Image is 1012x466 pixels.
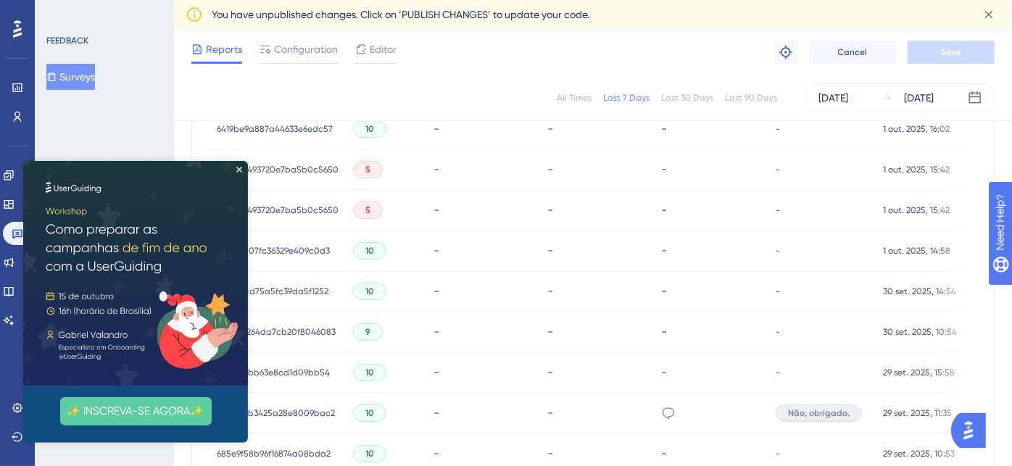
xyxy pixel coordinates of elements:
div: - [547,446,647,460]
div: - [434,325,533,338]
button: Cancel [809,41,896,64]
div: - [434,365,533,379]
span: 685e9f58b96f16874a08bda2 [217,448,331,459]
span: - [776,204,780,216]
span: 30 set. 2025, 14:54 [883,286,956,297]
span: 6419be9a887a44633e6edc57 [217,123,333,135]
span: 10 [365,123,374,135]
span: - [776,286,780,297]
span: 1 out. 2025, 16:02 [883,123,950,135]
div: - [547,406,647,420]
span: 643d41cd75a5fc39da5f1252 [217,286,328,297]
div: - [434,244,533,257]
span: Editor [370,41,397,58]
span: 10 [365,407,374,419]
span: - [776,123,780,135]
div: - [661,365,761,379]
div: - [661,122,761,136]
div: - [661,446,761,460]
div: Last 30 Days [661,92,713,104]
span: 29 set. 2025, 15:58 [883,367,955,378]
span: 68cd4e493720e7ba5b0c5650 [217,164,339,175]
span: 1 out. 2025, 15:42 [883,204,950,216]
div: - [547,365,647,379]
div: - [661,162,761,176]
span: 9 [365,326,370,338]
div: Close Preview [213,6,219,12]
span: 5 [365,204,370,216]
div: All Times [557,92,592,104]
div: - [434,162,533,176]
span: 67fd433b3425a28e8009bac2 [217,407,335,419]
div: - [661,325,761,338]
button: Surveys [46,64,95,90]
div: - [547,284,647,298]
div: - [434,203,533,217]
div: - [547,203,647,217]
div: - [661,244,761,257]
span: 10 [365,448,374,459]
div: - [434,406,533,420]
div: - [434,446,533,460]
span: Não, obrigado. [788,407,850,419]
span: 30 set. 2025, 10:54 [883,326,957,338]
div: - [547,325,647,338]
span: You have unpublished changes. Click on ‘PUBLISH CHANGES’ to update your code. [212,6,589,23]
span: 5 [365,164,370,175]
span: 1 out. 2025, 15:42 [883,164,950,175]
span: Cancel [838,46,868,58]
div: - [434,284,533,298]
span: 10 [365,367,374,378]
div: Last 7 Days [603,92,650,104]
span: - [776,367,780,378]
div: FEEDBACK [46,35,88,46]
span: Reports [206,41,242,58]
span: 67a4a6264da7cb20f8046083 [217,326,336,338]
span: - [776,164,780,175]
span: 10 [365,286,374,297]
div: Last 90 Days [725,92,777,104]
iframe: UserGuiding AI Assistant Launcher [951,409,995,452]
span: 68643f007fc36329e409c0d3 [217,245,330,257]
span: - [776,448,780,459]
span: 68cd4e493720e7ba5b0c5650 [217,204,339,216]
span: - [776,326,780,338]
span: 672373ffbb63e8cd1d09bb54 [217,367,330,378]
div: - [547,162,647,176]
div: - [547,244,647,257]
div: [DATE] [904,89,934,107]
span: Save [941,46,961,58]
span: - [776,245,780,257]
div: - [547,122,647,136]
div: - [434,122,533,136]
div: - [661,284,761,298]
span: Configuration [274,41,338,58]
button: ✨ INSCREVA-SE AGORA✨ [37,236,188,265]
div: - [661,203,761,217]
span: 10 [365,245,374,257]
span: Need Help? [34,4,91,21]
span: 29 set. 2025, 10:53 [883,448,955,459]
span: 1 out. 2025, 14:58 [883,245,950,257]
span: 29 set. 2025, 11:35 [883,407,952,419]
button: Save [908,41,995,64]
div: [DATE] [818,89,848,107]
